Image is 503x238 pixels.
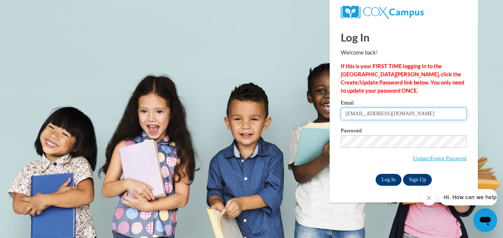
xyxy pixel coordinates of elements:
label: Password [341,128,467,135]
p: Welcome back! [341,49,467,57]
a: Update/Forgot Password [413,155,467,161]
label: Email [341,100,467,108]
a: COX Campus [341,6,467,19]
a: Sign Up [403,174,432,186]
strong: If this is your FIRST TIME logging in to the [GEOGRAPHIC_DATA][PERSON_NAME], click the Create/Upd... [341,63,464,94]
h1: Log In [341,30,467,45]
img: COX Campus [341,6,424,19]
iframe: Message from company [439,189,497,205]
iframe: Button to launch messaging window [473,208,497,232]
span: Hi. How can we help? [4,5,60,11]
input: Log In [376,174,402,186]
iframe: Close message [422,191,436,205]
